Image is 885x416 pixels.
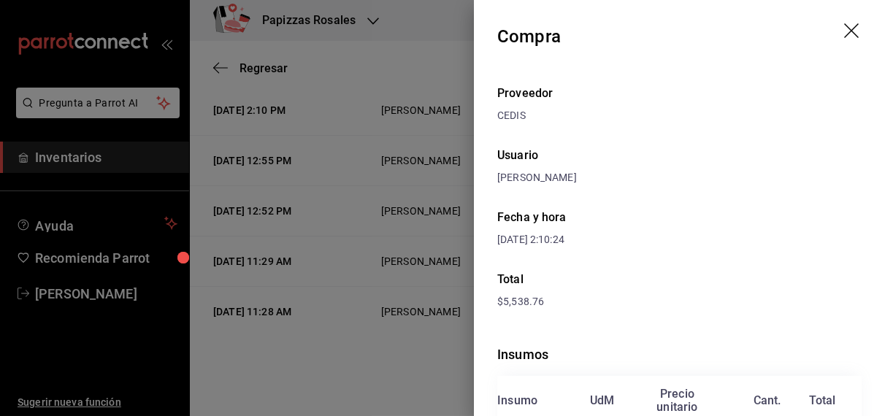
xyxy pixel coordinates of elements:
div: Insumo [497,394,537,407]
div: Total [809,394,835,407]
button: drag [844,23,862,41]
div: Precio unitario [656,388,697,414]
span: $5,538.76 [497,296,544,307]
div: Fecha y hora [497,209,680,226]
div: Total [497,271,862,288]
div: [DATE] 2:10:24 [497,232,680,247]
div: Compra [497,23,561,50]
div: Insumos [497,344,862,364]
div: Proveedor [497,85,862,102]
div: UdM [590,394,615,407]
div: CEDIS [497,108,862,123]
div: [PERSON_NAME] [497,170,862,185]
div: Usuario [497,147,862,164]
div: Cant. [754,394,781,407]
